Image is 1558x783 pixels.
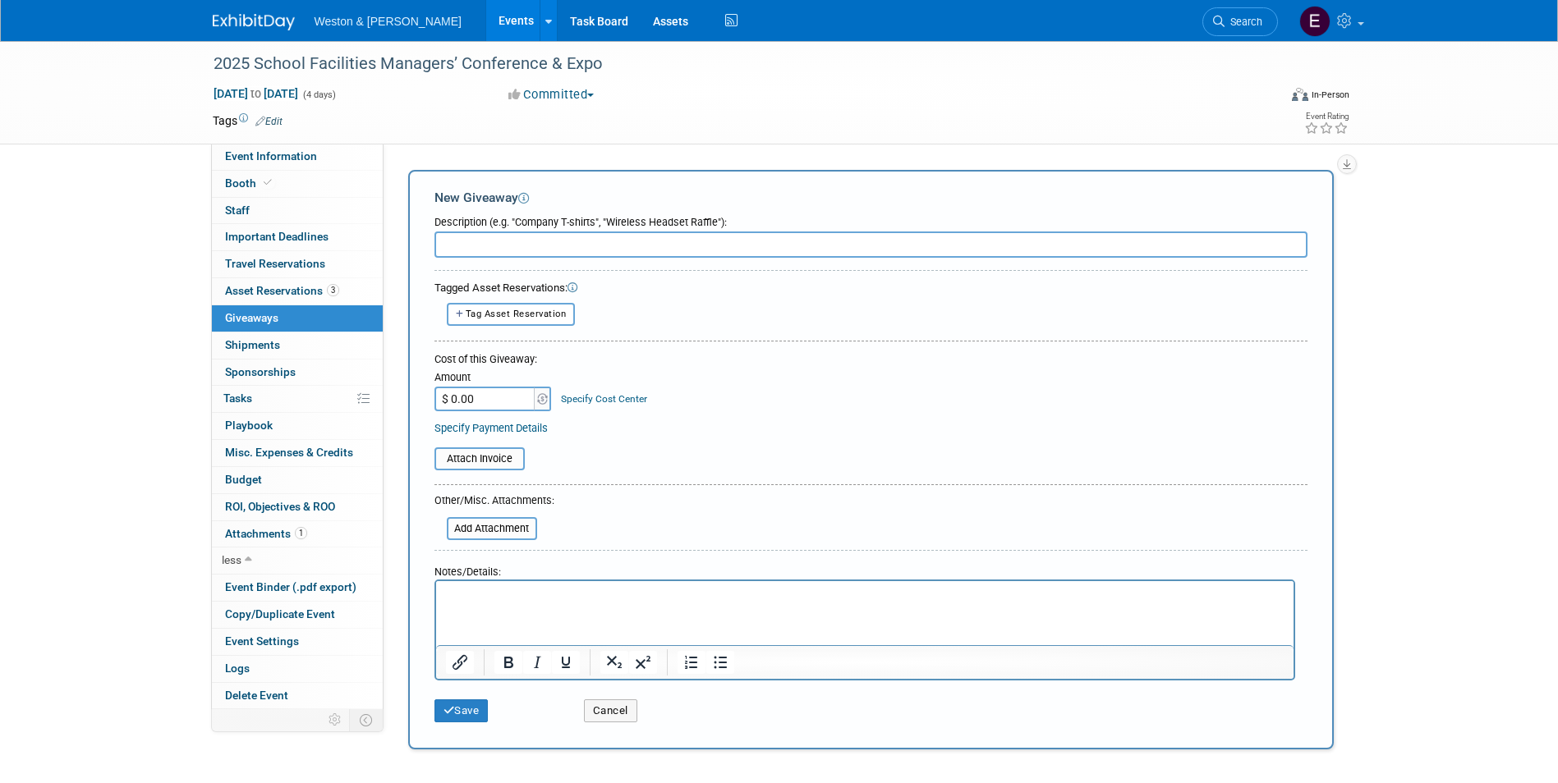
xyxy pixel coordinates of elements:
[212,467,383,493] a: Budget
[212,575,383,601] a: Event Binder (.pdf export)
[295,527,307,539] span: 1
[212,224,383,250] a: Important Deadlines
[494,651,522,674] button: Bold
[434,422,548,434] a: Specify Payment Details
[447,303,576,325] button: Tag Asset Reservation
[629,651,657,674] button: Superscript
[223,391,252,405] span: Tasks
[225,607,335,620] span: Copy/Duplicate Event
[678,651,705,674] button: Numbered list
[212,521,383,547] a: Attachments1
[327,284,339,296] span: 3
[434,493,554,512] div: Other/Misc. Attachments:
[225,365,296,378] span: Sponsorships
[1299,6,1331,37] img: Edyn Winter
[1202,7,1278,36] a: Search
[600,651,628,674] button: Subscript
[213,86,299,101] span: [DATE] [DATE]
[434,370,554,387] div: Amount
[446,651,474,674] button: Insert/edit link
[212,386,383,412] a: Tasks
[225,204,250,217] span: Staff
[212,359,383,386] a: Sponsorships
[1181,85,1350,110] div: Event Format
[212,171,383,197] a: Booth
[706,651,734,674] button: Bullet list
[225,689,288,702] span: Delete Event
[212,413,383,439] a: Playbook
[434,189,1308,207] div: New Giveaway
[1304,112,1349,121] div: Event Rating
[466,309,567,319] span: Tag Asset Reservation
[561,393,647,405] a: Specify Cost Center
[523,651,551,674] button: Italic
[434,208,1308,230] div: Description (e.g. "Company T-shirts", "Wireless Headset Raffle"):
[1225,16,1262,28] span: Search
[255,116,283,127] a: Edit
[321,709,350,730] td: Personalize Event Tab Strip
[212,656,383,682] a: Logs
[212,144,383,170] a: Event Information
[225,230,329,243] span: Important Deadlines
[212,440,383,466] a: Misc. Expenses & Credits
[212,602,383,628] a: Copy/Duplicate Event
[434,281,1308,296] div: Tagged Asset Reservations:
[225,176,275,190] span: Booth
[225,311,278,324] span: Giveaways
[225,527,307,540] span: Attachments
[436,581,1294,645] iframe: Rich Text Area
[552,651,580,674] button: Underline
[225,338,280,351] span: Shipments
[225,580,356,593] span: Event Binder (.pdf export)
[225,634,299,648] span: Event Settings
[212,305,383,332] a: Giveaways
[213,112,283,129] td: Tags
[212,198,383,224] a: Staff
[213,14,295,30] img: ExhibitDay
[212,629,383,655] a: Event Settings
[225,284,339,297] span: Asset Reservations
[503,86,600,103] button: Committed
[1311,89,1349,101] div: In-Person
[212,251,383,277] a: Travel Reservations
[225,419,273,432] span: Playbook
[584,699,637,722] button: Cancel
[212,683,383,709] a: Delete Event
[225,500,335,513] span: ROI, Objectives & ROO
[225,257,325,270] span: Travel Reservations
[212,278,383,304] a: Asset Reservations3
[301,89,336,100] span: (4 days)
[212,332,383,359] a: Shipments
[1292,88,1308,101] img: Format-Inperson.png
[248,87,264,100] span: to
[225,473,262,486] span: Budget
[264,178,272,187] i: Booth reservation complete
[225,446,353,459] span: Misc. Expenses & Credits
[315,15,462,28] span: Weston & [PERSON_NAME]
[434,557,1295,579] div: Notes/Details:
[434,352,1308,367] div: Cost of this Giveaway:
[225,662,250,675] span: Logs
[349,709,383,730] td: Toggle Event Tabs
[222,553,241,566] span: less
[212,494,383,520] a: ROI, Objectives & ROO
[225,149,317,163] span: Event Information
[212,547,383,574] a: less
[434,699,489,722] button: Save
[208,49,1253,79] div: 2025 School Facilities Managers’ Conference & Expo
